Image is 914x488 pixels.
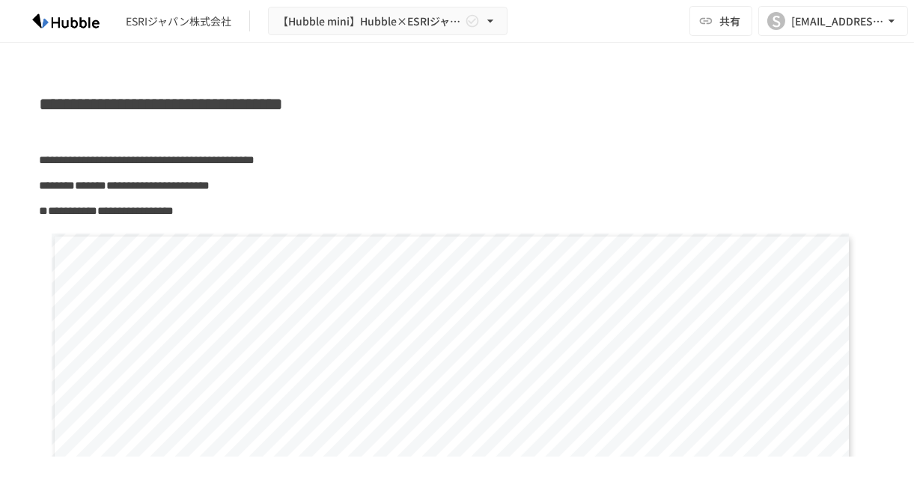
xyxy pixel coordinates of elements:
[767,12,785,30] div: S
[791,12,884,31] div: [EMAIL_ADDRESS][DOMAIN_NAME]
[689,6,752,36] button: 共有
[758,6,908,36] button: S[EMAIL_ADDRESS][DOMAIN_NAME]
[278,12,462,31] span: 【Hubble mini】Hubble×ESRIジャパン株式会社 オンボーディングプロジェクト
[719,13,740,29] span: 共有
[18,9,114,33] img: HzDRNkGCf7KYO4GfwKnzITak6oVsp5RHeZBEM1dQFiQ
[126,13,231,29] div: ESRIジャパン株式会社
[268,7,508,36] button: 【Hubble mini】Hubble×ESRIジャパン株式会社 オンボーディングプロジェクト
